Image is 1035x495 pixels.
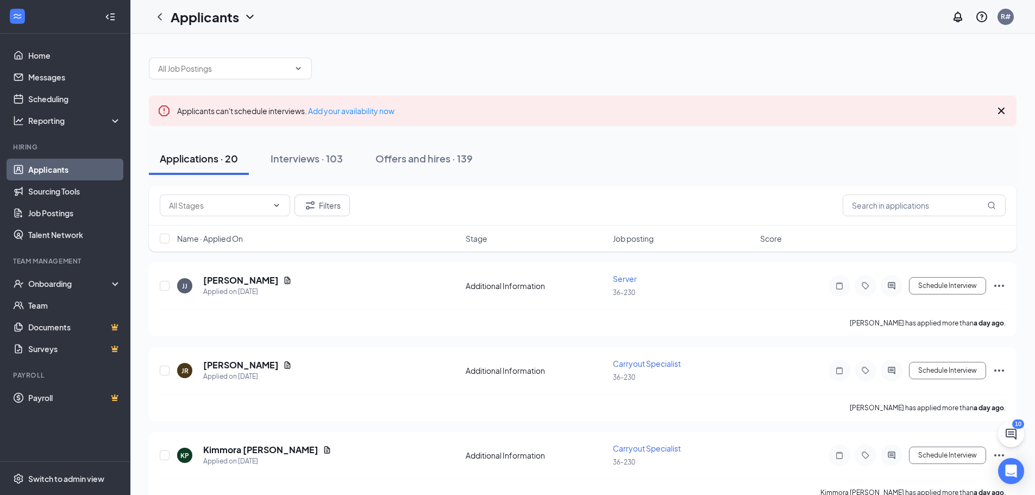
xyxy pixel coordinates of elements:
[466,280,606,291] div: Additional Information
[28,45,121,66] a: Home
[28,295,121,316] a: Team
[105,11,116,22] svg: Collapse
[885,366,898,375] svg: ActiveChat
[28,115,122,126] div: Reporting
[833,366,846,375] svg: Note
[613,233,654,244] span: Job posting
[181,366,189,375] div: JR
[466,450,606,461] div: Additional Information
[308,106,394,116] a: Add your availability now
[974,319,1004,327] b: a day ago
[13,278,24,289] svg: UserCheck
[850,403,1006,412] p: [PERSON_NAME] has applied more than .
[1005,428,1018,441] svg: ChatActive
[171,8,239,26] h1: Applicants
[951,10,964,23] svg: Notifications
[909,362,986,379] button: Schedule Interview
[203,371,292,382] div: Applied on [DATE]
[271,152,343,165] div: Interviews · 103
[177,106,394,116] span: Applicants can't schedule interviews.
[909,447,986,464] button: Schedule Interview
[613,359,681,368] span: Carryout Specialist
[169,199,268,211] input: All Stages
[998,458,1024,484] div: Open Intercom Messenger
[12,11,23,22] svg: WorkstreamLogo
[613,443,681,453] span: Carryout Specialist
[885,451,898,460] svg: ActiveChat
[974,404,1004,412] b: a day ago
[885,281,898,290] svg: ActiveChat
[859,451,872,460] svg: Tag
[283,361,292,369] svg: Document
[243,10,256,23] svg: ChevronDown
[995,104,1008,117] svg: Cross
[203,359,279,371] h5: [PERSON_NAME]
[28,316,121,338] a: DocumentsCrown
[28,180,121,202] a: Sourcing Tools
[466,365,606,376] div: Additional Information
[843,195,1006,216] input: Search in applications
[987,201,996,210] svg: MagnifyingGlass
[13,256,119,266] div: Team Management
[833,451,846,460] svg: Note
[613,289,635,297] span: 36-230
[613,274,637,284] span: Server
[859,366,872,375] svg: Tag
[182,281,187,291] div: JJ
[180,451,189,460] div: KP
[28,66,121,88] a: Messages
[28,278,112,289] div: Onboarding
[28,202,121,224] a: Job Postings
[294,195,350,216] button: Filter Filters
[28,387,121,409] a: PayrollCrown
[975,10,988,23] svg: QuestionInfo
[28,159,121,180] a: Applicants
[13,473,24,484] svg: Settings
[28,338,121,360] a: SurveysCrown
[993,449,1006,462] svg: Ellipses
[177,233,243,244] span: Name · Applied On
[28,224,121,246] a: Talent Network
[1012,419,1024,429] div: 10
[13,142,119,152] div: Hiring
[859,281,872,290] svg: Tag
[203,274,279,286] h5: [PERSON_NAME]
[160,152,238,165] div: Applications · 20
[283,276,292,285] svg: Document
[203,444,318,456] h5: Kimmora [PERSON_NAME]
[909,277,986,295] button: Schedule Interview
[993,364,1006,377] svg: Ellipses
[13,115,24,126] svg: Analysis
[375,152,473,165] div: Offers and hires · 139
[203,286,292,297] div: Applied on [DATE]
[466,233,487,244] span: Stage
[304,199,317,212] svg: Filter
[613,458,635,466] span: 36-230
[760,233,782,244] span: Score
[158,62,290,74] input: All Job Postings
[833,281,846,290] svg: Note
[613,373,635,381] span: 36-230
[272,201,281,210] svg: ChevronDown
[13,371,119,380] div: Payroll
[158,104,171,117] svg: Error
[153,10,166,23] svg: ChevronLeft
[294,64,303,73] svg: ChevronDown
[998,421,1024,447] button: ChatActive
[850,318,1006,328] p: [PERSON_NAME] has applied more than .
[203,456,331,467] div: Applied on [DATE]
[1001,12,1011,21] div: R#
[28,473,104,484] div: Switch to admin view
[993,279,1006,292] svg: Ellipses
[28,88,121,110] a: Scheduling
[323,446,331,454] svg: Document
